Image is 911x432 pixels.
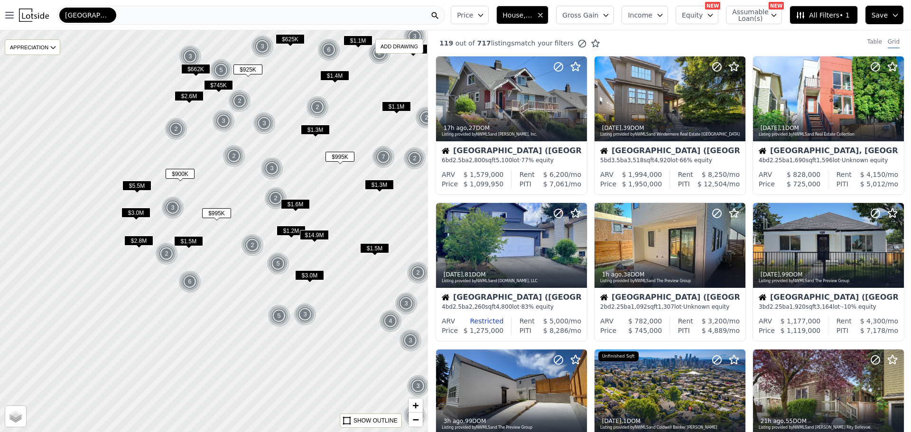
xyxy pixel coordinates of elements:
span: $1.6M [281,199,310,209]
time: 2025-08-24 22:36 [444,125,467,131]
div: Listing provided by NWMLS and Real Estate Collection [759,132,899,138]
img: g1.png [264,187,288,210]
div: Rent [837,170,852,179]
a: [DATE],81DOMListing provided byNWMLSand [DOMAIN_NAME], LLCHouse[GEOGRAPHIC_DATA] ([GEOGRAPHIC_DAT... [436,202,586,341]
div: , 38 DOM [600,271,741,278]
div: /mo [535,316,581,326]
div: $1.1M [344,36,372,49]
img: g1.png [317,38,341,61]
div: PITI [678,179,690,189]
div: , 39 DOM [600,124,741,132]
span: $1.5M [360,243,389,253]
span: + [413,399,419,411]
time: 2025-08-22 15:07 [444,418,463,424]
img: g1.png [403,25,427,48]
div: 2 [165,118,187,140]
div: 3 [212,110,235,132]
span: $995K [325,152,354,162]
img: g1.png [395,292,418,315]
span: $ 1,275,000 [464,327,504,334]
div: 5 [210,59,232,82]
span: $ 6,200 [543,171,568,178]
span: $745K [204,80,233,90]
img: g1.png [379,310,402,332]
div: 2 [228,90,251,112]
div: /mo [848,179,898,189]
span: match your filters [514,38,574,48]
div: ADD DRAWING [376,39,423,53]
span: $ 3,200 [702,317,727,325]
span: $925K [233,64,262,74]
div: SHOW OUTLINE [353,416,398,425]
img: g1.png [179,45,202,68]
span: $ 1,099,950 [464,180,504,188]
div: $3.0M [121,208,150,221]
span: $ 4,889 [702,327,727,334]
div: [GEOGRAPHIC_DATA], [GEOGRAPHIC_DATA] [759,147,898,156]
span: 1,596 [817,157,833,164]
span: $ 782,000 [628,317,662,325]
div: $1.5M [174,236,203,250]
div: 6 [178,270,201,293]
span: 1,307 [658,303,674,310]
div: 3 [179,45,202,68]
div: /mo [693,316,740,326]
div: 2 [368,42,391,64]
span: 2,800 [469,157,485,164]
div: 3 [251,35,274,58]
div: , 55 DOM [759,417,899,425]
img: g1.png [399,329,422,352]
time: 2025-08-23 00:20 [761,125,780,131]
img: g1.png [228,90,251,112]
span: $662K [181,64,210,74]
img: g1.png [212,110,235,132]
div: Restricted [455,316,503,326]
div: $625K [276,34,305,48]
div: Listing provided by NWMLS and Coldwell Banker [PERSON_NAME] [600,425,741,431]
div: Price [442,326,458,335]
img: House [600,147,608,155]
img: g1.png [253,112,276,135]
a: 17h ago,27DOMListing provided byNWMLSand [PERSON_NAME], Inc.House[GEOGRAPHIC_DATA] ([GEOGRAPHIC_D... [436,56,586,195]
span: $995K [399,44,428,54]
div: $925K [233,64,262,78]
span: $2.6M [175,91,204,101]
span: 3,518 [627,157,643,164]
div: PITI [837,326,848,335]
div: Price [759,326,775,335]
img: House [442,294,449,301]
div: Price [442,179,458,189]
div: 6 bd 2.5 ba sqft lot · 77% equity [442,156,581,164]
img: g1.png [368,42,391,64]
div: 2 [223,145,245,167]
time: 2025-08-22 00:00 [602,418,622,424]
span: $1.3M [301,125,330,135]
div: Unfinished Sqft [598,351,639,362]
div: Price [600,326,616,335]
div: $3.0M [295,270,324,284]
div: Grid [888,38,900,48]
div: $2.8M [124,236,153,249]
div: PITI [520,179,531,189]
div: /mo [852,170,898,179]
div: $1.3M [301,125,330,138]
span: All Filters • 1 [796,10,849,20]
div: , 81 DOM [442,271,582,278]
span: 2,260 [469,303,485,310]
div: 7 [372,146,395,168]
div: ARV [442,316,455,326]
a: Layers [5,406,26,427]
div: Listing provided by NWMLS and [PERSON_NAME] Rlty Bellevue [759,425,899,431]
div: [GEOGRAPHIC_DATA] ([GEOGRAPHIC_DATA]) [600,147,740,156]
a: [DATE],39DOMListing provided byNWMLSand Windermere Real Estate [GEOGRAPHIC_DATA]House[GEOGRAPHIC_... [594,56,745,195]
div: Listing provided by NWMLS and The Preview Group [759,278,899,284]
span: $ 4,150 [860,171,885,178]
img: g1.png [223,145,246,167]
span: $1.1M [382,101,411,111]
span: $ 8,250 [702,171,727,178]
span: $1.2M [277,226,306,236]
div: 4 bd 2.5 ba sqft lot · 83% equity [442,303,581,311]
div: $1.2M [277,226,306,239]
div: 4 bd 2.25 ba sqft lot · Unknown equity [759,156,898,164]
div: /mo [531,179,581,189]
